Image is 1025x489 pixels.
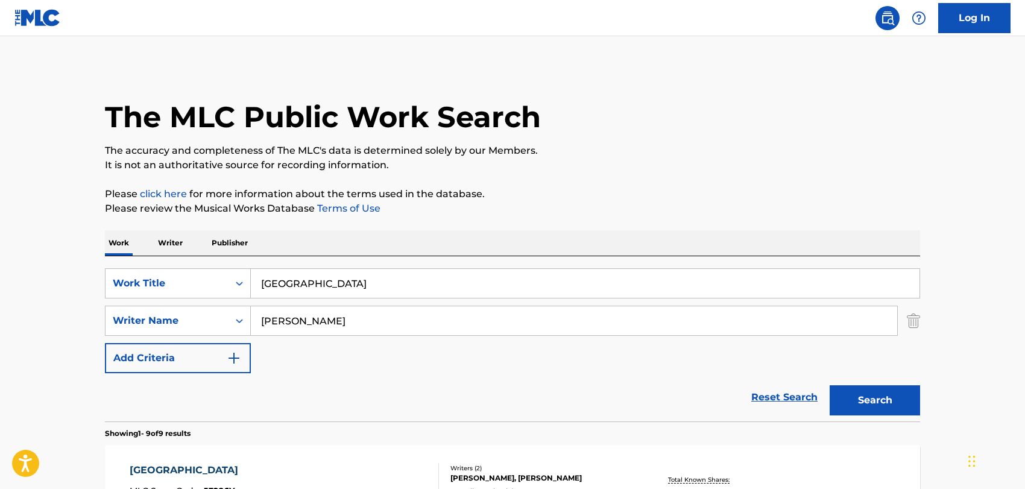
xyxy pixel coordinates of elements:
[105,343,251,373] button: Add Criteria
[315,203,380,214] a: Terms of Use
[113,314,221,328] div: Writer Name
[745,384,824,411] a: Reset Search
[450,473,632,484] div: [PERSON_NAME], [PERSON_NAME]
[154,230,186,256] p: Writer
[105,144,920,158] p: The accuracy and completeness of The MLC's data is determined solely by our Members.
[907,306,920,336] img: Delete Criterion
[105,158,920,172] p: It is not an authoritative source for recording information.
[105,187,920,201] p: Please for more information about the terms used in the database.
[208,230,251,256] p: Publisher
[140,188,187,200] a: click here
[668,475,733,484] p: Total Known Shares:
[227,351,241,365] img: 9d2ae6d4665cec9f34b9.svg
[105,99,541,135] h1: The MLC Public Work Search
[105,201,920,216] p: Please review the Musical Works Database
[912,11,926,25] img: help
[105,230,133,256] p: Work
[14,9,61,27] img: MLC Logo
[130,463,244,478] div: [GEOGRAPHIC_DATA]
[105,268,920,421] form: Search Form
[968,443,976,479] div: Drag
[875,6,900,30] a: Public Search
[938,3,1011,33] a: Log In
[450,464,632,473] div: Writers ( 2 )
[880,11,895,25] img: search
[113,276,221,291] div: Work Title
[907,6,931,30] div: Help
[105,428,191,439] p: Showing 1 - 9 of 9 results
[965,431,1025,489] iframe: Chat Widget
[830,385,920,415] button: Search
